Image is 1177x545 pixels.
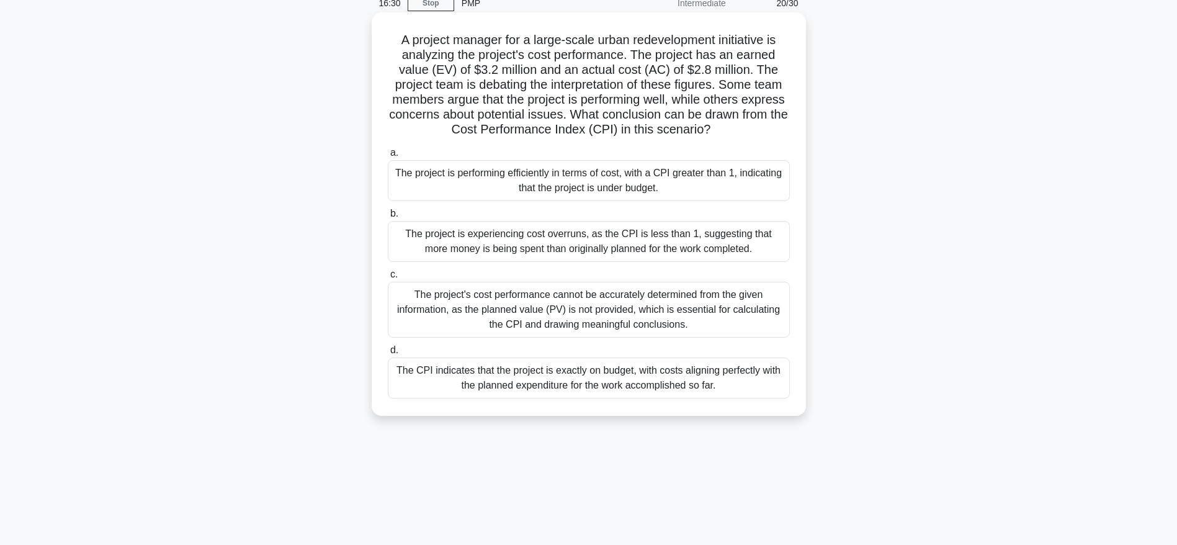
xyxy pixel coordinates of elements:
[388,358,790,399] div: The CPI indicates that the project is exactly on budget, with costs aligning perfectly with the p...
[388,160,790,201] div: The project is performing efficiently in terms of cost, with a CPI greater than 1, indicating tha...
[390,147,398,158] span: a.
[388,282,790,338] div: The project's cost performance cannot be accurately determined from the given information, as the...
[387,32,791,138] h5: A project manager for a large-scale urban redevelopment initiative is analyzing the project's cos...
[390,345,398,355] span: d.
[390,269,398,279] span: c.
[388,221,790,262] div: The project is experiencing cost overruns, as the CPI is less than 1, suggesting that more money ...
[390,208,398,218] span: b.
